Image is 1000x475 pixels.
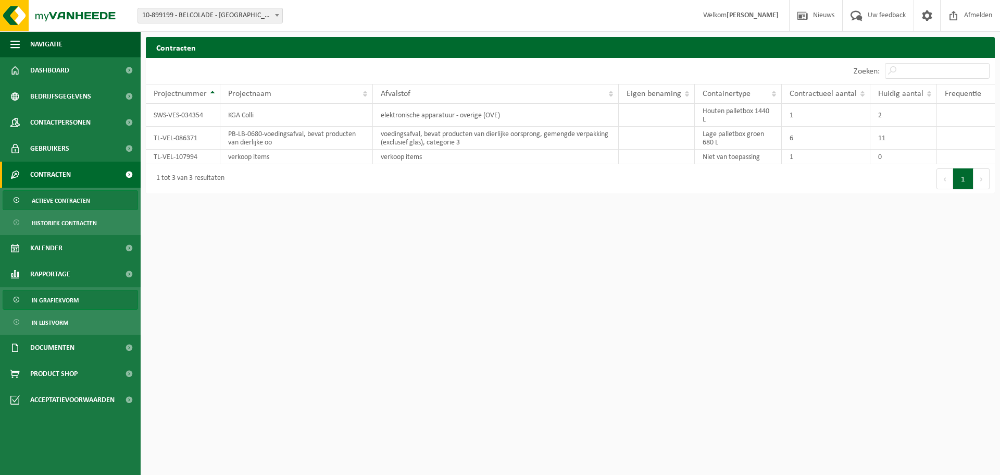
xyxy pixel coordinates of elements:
span: 10-899199 - BELCOLADE - EREMBODEGEM [137,8,283,23]
td: Lage palletbox groen 680 L [695,127,782,150]
h2: Contracten [146,37,995,57]
span: Eigen benaming [627,90,681,98]
div: 1 tot 3 van 3 resultaten [151,169,224,188]
span: Huidig aantal [878,90,923,98]
a: Historiek contracten [3,213,138,233]
strong: [PERSON_NAME] [727,11,779,19]
td: Niet van toepassing [695,150,782,164]
td: KGA Colli [220,104,373,127]
td: verkoop items [373,150,618,164]
span: Contracten [30,162,71,188]
button: Next [973,168,990,189]
span: Navigatie [30,31,63,57]
span: Acceptatievoorwaarden [30,387,115,413]
span: 10-899199 - BELCOLADE - EREMBODEGEM [138,8,282,23]
span: Product Shop [30,361,78,387]
span: Containertype [703,90,751,98]
span: Afvalstof [381,90,410,98]
span: Contractueel aantal [790,90,857,98]
span: Documenten [30,335,74,361]
a: In lijstvorm [3,312,138,332]
span: Gebruikers [30,136,69,162]
td: voedingsafval, bevat producten van dierlijke oorsprong, gemengde verpakking (exclusief glas), cat... [373,127,618,150]
span: Kalender [30,235,63,261]
td: 0 [870,150,937,164]
label: Zoeken: [854,67,880,76]
a: Actieve contracten [3,190,138,210]
button: 1 [953,168,973,189]
span: Projectnummer [154,90,207,98]
td: TL-VEL-107994 [146,150,220,164]
span: Historiek contracten [32,213,97,233]
td: 6 [782,127,870,150]
span: Projectnaam [228,90,271,98]
td: PB-LB-0680-voedingsafval, bevat producten van dierlijke oo [220,127,373,150]
td: TL-VEL-086371 [146,127,220,150]
td: elektronische apparatuur - overige (OVE) [373,104,618,127]
span: In grafiekvorm [32,290,79,310]
span: Contactpersonen [30,109,91,136]
span: Dashboard [30,57,69,83]
td: SWS-VES-034354 [146,104,220,127]
td: Houten palletbox 1440 L [695,104,782,127]
td: 1 [782,150,870,164]
td: 11 [870,127,937,150]
button: Previous [936,168,953,189]
td: 2 [870,104,937,127]
span: Bedrijfsgegevens [30,83,91,109]
td: 1 [782,104,870,127]
span: Rapportage [30,261,70,287]
td: verkoop items [220,150,373,164]
span: In lijstvorm [32,313,68,333]
span: Actieve contracten [32,191,90,211]
span: Frequentie [945,90,981,98]
a: In grafiekvorm [3,290,138,310]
